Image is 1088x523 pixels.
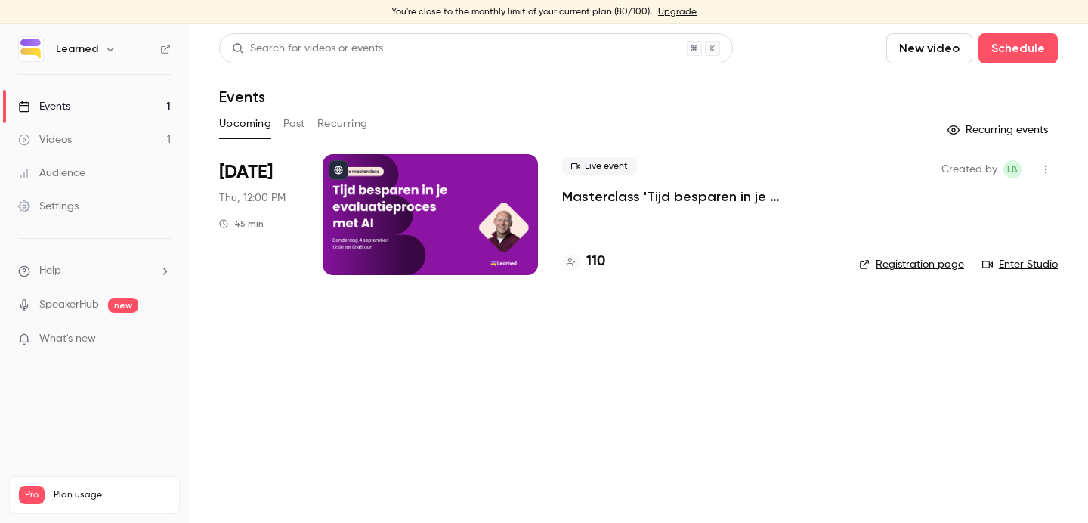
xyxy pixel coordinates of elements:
div: Settings [18,199,79,214]
button: Recurring events [941,118,1058,142]
span: Help [39,263,61,279]
span: Plan usage [54,489,170,501]
li: help-dropdown-opener [18,263,171,279]
span: Pro [19,486,45,504]
h4: 110 [586,252,605,272]
span: new [108,298,138,313]
div: Sep 4 Thu, 12:00 PM (Europe/Amsterdam) [219,154,298,275]
span: Lisanne Buisman [1003,160,1022,178]
iframe: Noticeable Trigger [153,333,171,346]
h1: Events [219,88,265,106]
h6: Learned [56,42,98,57]
button: Past [283,112,305,136]
span: Thu, 12:00 PM [219,190,286,206]
a: Enter Studio [982,257,1058,272]
button: Schedule [978,33,1058,63]
span: Created by [941,160,997,178]
div: Audience [18,166,85,181]
div: 45 min [219,218,264,230]
span: [DATE] [219,160,273,184]
a: Masterclass 'Tijd besparen in je evaluatieproces met AI' [562,187,835,206]
div: Search for videos or events [232,41,383,57]
a: Registration page [859,257,964,272]
div: Events [18,99,70,114]
span: What's new [39,331,96,347]
a: SpeakerHub [39,297,99,313]
button: New video [886,33,972,63]
span: LB [1007,160,1018,178]
button: Recurring [317,112,368,136]
a: 110 [562,252,605,272]
button: Upcoming [219,112,271,136]
span: Live event [562,157,637,175]
img: Learned [19,37,43,61]
div: Videos [18,132,72,147]
a: Upgrade [658,6,697,18]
